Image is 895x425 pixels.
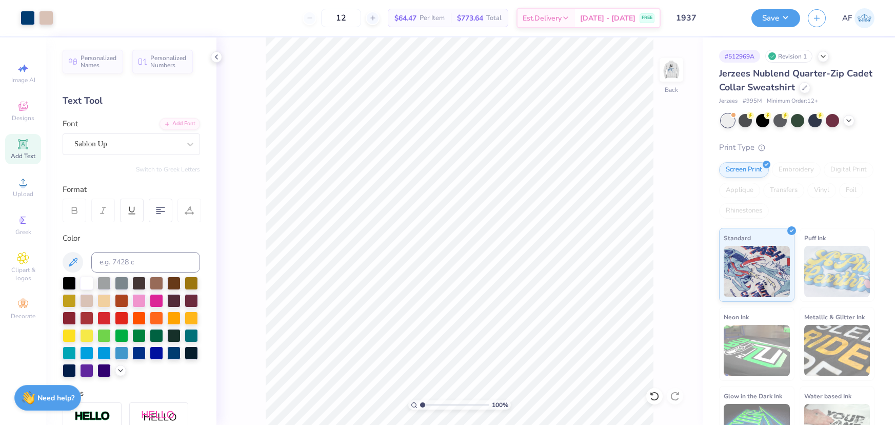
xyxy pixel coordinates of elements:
[719,67,872,93] span: Jerzees Nublend Quarter-Zip Cadet Collar Sweatshirt
[420,13,445,24] span: Per Item
[74,411,110,422] img: Stroke
[11,76,35,84] span: Image AI
[724,233,751,243] span: Standard
[5,266,41,282] span: Clipart & logos
[580,13,635,24] span: [DATE] - [DATE]
[804,391,851,401] span: Water based Ink
[141,410,177,423] img: Shadow
[804,246,870,297] img: Puff Ink
[81,54,117,69] span: Personalized Names
[63,388,200,399] div: Styles
[763,183,804,198] div: Transfers
[842,8,874,28] a: AF
[63,118,78,130] label: Font
[767,97,818,106] span: Minimum Order: 12 +
[772,162,821,178] div: Embroidery
[11,312,35,320] span: Decorate
[839,183,863,198] div: Foil
[724,312,749,322] span: Neon Ink
[12,114,34,122] span: Designs
[724,246,790,297] img: Standard
[63,184,201,196] div: Format
[804,233,826,243] span: Puff Ink
[724,391,782,401] span: Glow in the Dark Ink
[492,400,508,410] span: 100 %
[824,162,873,178] div: Digital Print
[136,165,200,173] button: Switch to Greek Letters
[743,97,762,106] span: # 995M
[15,228,31,236] span: Greek
[457,13,483,24] span: $773.64
[719,203,769,219] div: Rhinestones
[91,252,200,273] input: e.g. 7428 c
[719,142,874,153] div: Print Type
[765,50,812,63] div: Revision 1
[665,85,678,94] div: Back
[719,183,760,198] div: Applique
[486,13,502,24] span: Total
[523,13,562,24] span: Est. Delivery
[394,13,416,24] span: $64.47
[63,94,200,108] div: Text Tool
[150,54,187,69] span: Personalized Numbers
[11,152,35,160] span: Add Text
[724,325,790,376] img: Neon Ink
[63,233,200,244] div: Color
[751,9,800,27] button: Save
[719,50,760,63] div: # 512969A
[642,14,652,22] span: FREE
[854,8,874,28] img: Ana Francesca Bustamante
[719,162,769,178] div: Screen Print
[804,325,870,376] img: Metallic & Glitter Ink
[37,393,74,403] strong: Need help?
[842,12,852,24] span: AF
[804,312,865,322] span: Metallic & Glitter Ink
[668,8,744,28] input: Untitled Design
[807,183,836,198] div: Vinyl
[160,118,200,130] div: Add Font
[661,60,682,80] img: Back
[719,97,738,106] span: Jerzees
[13,190,33,198] span: Upload
[321,9,361,27] input: – –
